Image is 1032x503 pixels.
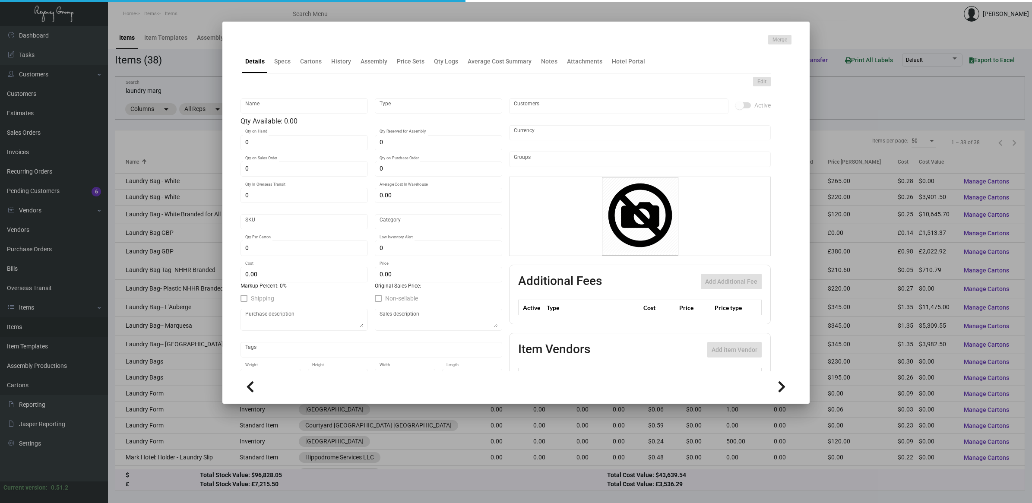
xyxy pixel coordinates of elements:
th: Active [519,300,545,315]
div: Details [245,57,265,66]
div: Hotel Portal [612,57,645,66]
div: History [331,57,351,66]
h2: Additional Fees [518,274,602,289]
input: Add new.. [514,103,724,110]
th: Vendor [555,368,687,383]
span: Shipping [251,293,274,304]
th: Cost [641,300,677,315]
th: Price type [712,300,751,315]
th: Preffered [519,368,555,383]
span: Merge [772,36,787,44]
div: Average Cost Summary [468,57,532,66]
div: Cartons [300,57,322,66]
div: Notes [541,57,557,66]
div: Price Sets [397,57,424,66]
span: Add item Vendor [712,346,757,353]
th: Type [544,300,641,315]
span: Active [754,100,771,111]
th: Price [677,300,712,315]
button: Add item Vendor [707,342,762,357]
span: Edit [757,78,766,85]
button: Edit [753,77,771,86]
div: Qty Available: 0.00 [241,116,502,127]
div: Assembly [361,57,387,66]
th: SKU [687,368,761,383]
span: Add Additional Fee [705,278,757,285]
div: Attachments [567,57,602,66]
div: Current version: [3,483,47,492]
div: Specs [274,57,291,66]
button: Add Additional Fee [701,274,762,289]
input: Add new.. [514,156,766,163]
div: Qty Logs [434,57,458,66]
button: Merge [768,35,791,44]
h2: Item Vendors [518,342,590,357]
div: 0.51.2 [51,483,68,492]
span: Non-sellable [385,293,418,304]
